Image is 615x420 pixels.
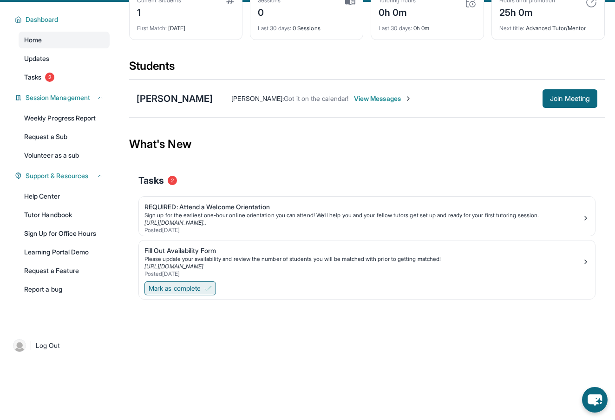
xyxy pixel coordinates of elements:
[144,212,582,219] div: Sign up for the earliest one-hour online orientation you can attend! We’ll help you and your fell...
[129,59,605,79] div: Students
[22,15,104,24] button: Dashboard
[30,340,32,351] span: |
[379,19,476,32] div: 0h 0m
[144,219,206,226] a: [URL][DOMAIN_NAME]..
[19,128,110,145] a: Request a Sub
[258,25,291,32] span: Last 30 days :
[137,25,167,32] span: First Match :
[231,94,284,102] span: [PERSON_NAME] :
[19,207,110,223] a: Tutor Handbook
[144,227,582,234] div: Posted [DATE]
[139,197,595,236] a: REQUIRED: Attend a Welcome OrientationSign up for the earliest one-hour online orientation you ca...
[499,19,597,32] div: Advanced Tutor/Mentor
[19,262,110,279] a: Request a Feature
[24,54,50,63] span: Updates
[379,25,412,32] span: Last 30 days :
[499,4,555,19] div: 25h 0m
[144,263,203,270] a: [URL][DOMAIN_NAME]
[19,50,110,67] a: Updates
[19,281,110,298] a: Report a bug
[129,124,605,165] div: What's New
[582,387,608,413] button: chat-button
[144,281,216,295] button: Mark as complete
[36,341,60,350] span: Log Out
[26,93,90,102] span: Session Management
[144,202,582,212] div: REQUIRED: Attend a Welcome Orientation
[9,335,110,356] a: |Log Out
[24,73,41,82] span: Tasks
[144,255,582,263] div: Please update your availability and review the number of students you will be matched with prior ...
[137,92,213,105] div: [PERSON_NAME]
[258,4,281,19] div: 0
[354,94,412,103] span: View Messages
[284,94,348,102] span: Got it on the calendar!
[19,147,110,164] a: Volunteer as a sub
[144,246,582,255] div: Fill Out Availability Form
[204,285,212,292] img: Mark as complete
[19,244,110,260] a: Learning Portal Demo
[26,15,59,24] span: Dashboard
[26,171,88,180] span: Support & Resources
[149,284,201,293] span: Mark as complete
[19,225,110,242] a: Sign Up for Office Hours
[137,19,235,32] div: [DATE]
[168,176,177,185] span: 2
[19,188,110,205] a: Help Center
[499,25,524,32] span: Next title :
[137,4,181,19] div: 1
[13,339,26,352] img: user-img
[19,69,110,86] a: Tasks2
[139,240,595,280] a: Fill Out Availability FormPlease update your availability and review the number of students you w...
[144,270,582,278] div: Posted [DATE]
[138,174,164,187] span: Tasks
[45,73,54,82] span: 2
[22,93,104,102] button: Session Management
[405,95,412,102] img: Chevron-Right
[19,32,110,48] a: Home
[379,4,416,19] div: 0h 0m
[258,19,355,32] div: 0 Sessions
[19,110,110,127] a: Weekly Progress Report
[550,96,590,101] span: Join Meeting
[543,89,597,108] button: Join Meeting
[22,171,104,180] button: Support & Resources
[24,35,42,45] span: Home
